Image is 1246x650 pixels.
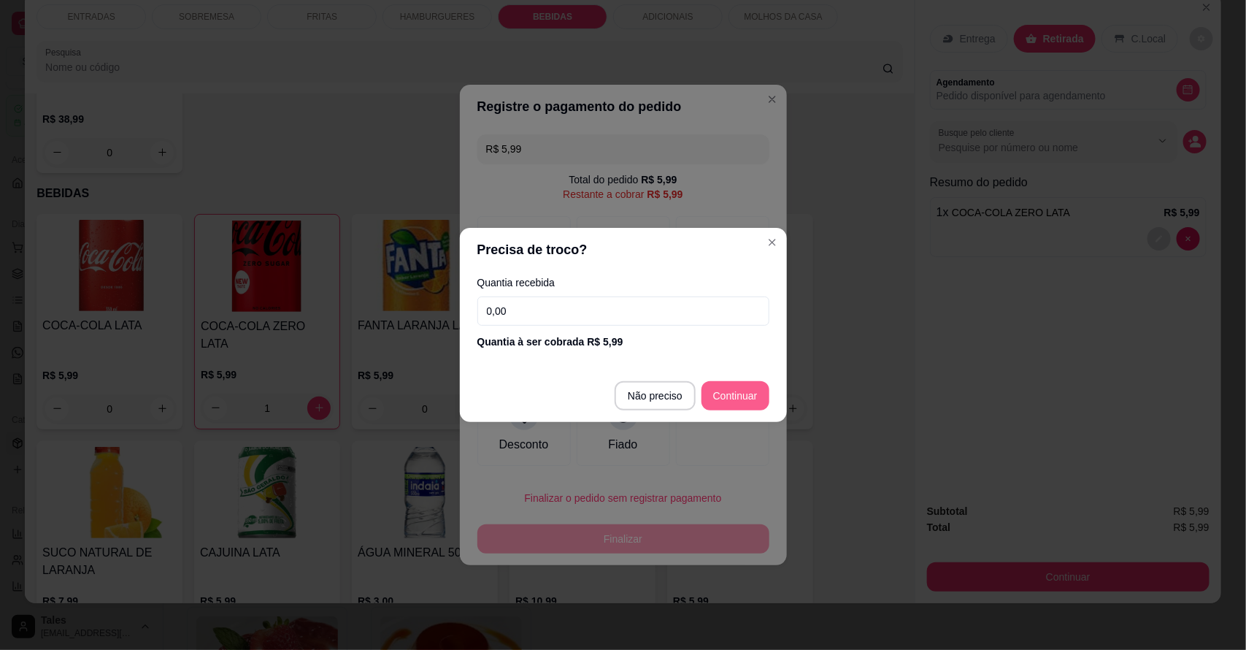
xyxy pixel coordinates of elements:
div: Quantia à ser cobrada R$ 5,99 [477,334,769,349]
button: Continuar [701,381,769,410]
header: Precisa de troco? [460,228,787,272]
button: Não preciso [615,381,696,410]
button: Close [761,231,784,254]
label: Quantia recebida [477,278,769,288]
